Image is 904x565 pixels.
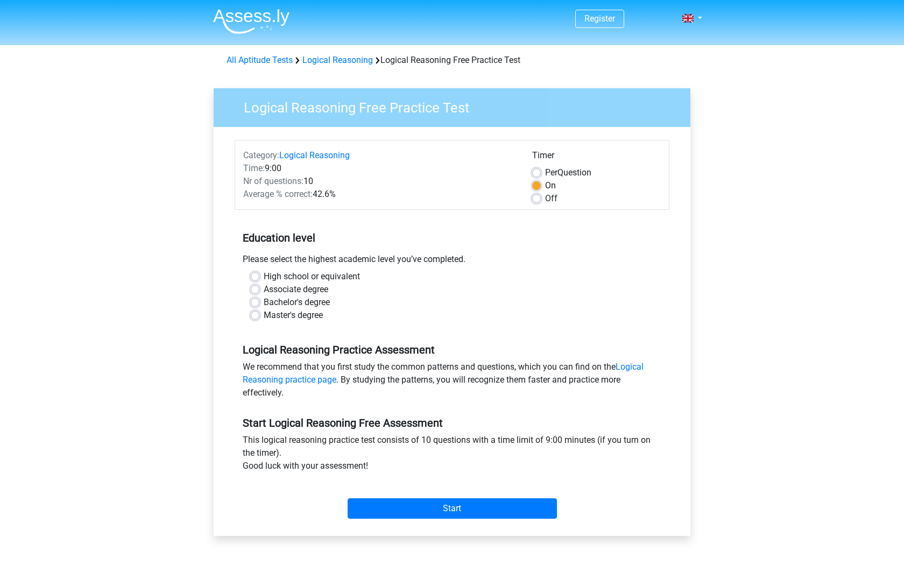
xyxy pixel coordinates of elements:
[235,434,669,477] div: This logical reasoning practice test consists of 10 questions with a time limit of 9:00 minutes (...
[243,189,313,199] span: Average % correct:
[235,188,524,201] div: 42.6%
[222,54,682,67] div: Logical Reasoning Free Practice Test
[243,163,265,173] span: Time:
[264,296,330,309] label: Bachelor's degree
[264,283,328,296] label: Associate degree
[545,166,591,179] label: Question
[227,55,293,65] a: All Aptitude Tests
[235,253,669,270] div: Please select the highest academic level you’ve completed.
[584,13,615,24] a: Register
[235,175,524,188] div: 10
[532,149,661,166] div: Timer
[545,179,556,192] label: On
[243,416,661,429] h5: Start Logical Reasoning Free Assessment
[545,167,557,178] span: Per
[243,227,661,249] h5: Education level
[264,309,323,322] label: Master's degree
[348,498,557,519] input: Start
[235,361,669,404] div: We recommend that you first study the common patterns and questions, which you can find on the . ...
[264,270,360,283] label: High school or equivalent
[235,162,524,175] div: 9:00
[213,9,289,34] img: Assessly
[243,176,303,186] span: Nr of questions:
[231,95,682,116] h3: Logical Reasoning Free Practice Test
[545,192,557,205] label: Off
[279,150,350,160] a: Logical Reasoning
[243,150,279,160] span: Category:
[243,343,661,356] h5: Logical Reasoning Practice Assessment
[302,55,373,65] a: Logical Reasoning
